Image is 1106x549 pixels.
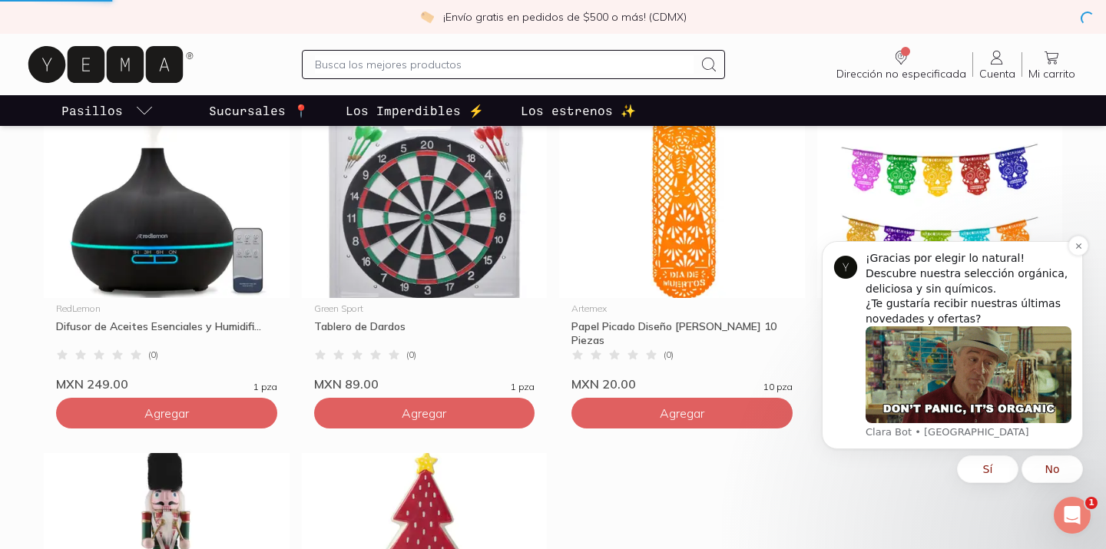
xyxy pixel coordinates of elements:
span: MXN 249.00 [56,376,128,392]
a: Cuenta [973,48,1022,81]
a: Sucursales 📍 [206,95,312,126]
span: ( 0 ) [406,350,416,359]
span: Agregar [144,405,189,421]
div: Tablero de Dardos [314,319,535,347]
img: check [420,10,434,24]
a: Mi carrito [1022,48,1081,81]
img: Difusor de Aceites Esenciales y Humidificador [44,109,290,298]
span: Agregar [402,405,446,421]
div: Artemex [571,304,793,313]
a: Tablero de DardosGreen SportTablero de Dardos(0)MXN 89.001 pza [302,109,548,392]
span: Dirección no especificada [836,67,966,81]
div: Green Sport [314,304,535,313]
span: ( 0 ) [664,350,674,359]
span: Cuenta [979,67,1015,81]
button: Agregar [571,398,793,428]
span: 1 pza [253,382,277,392]
div: RedLemon [56,304,277,313]
span: Mi carrito [1028,67,1075,81]
div: Difusor de Aceites Esenciales y Humidifi... [56,319,277,347]
input: Busca los mejores productos [315,55,693,74]
span: MXN 20.00 [571,376,636,392]
a: Dirección no especificada [830,48,972,81]
p: Pasillos [61,101,123,120]
a: Los estrenos ✨ [518,95,639,126]
p: Sucursales 📍 [209,101,309,120]
iframe: Intercom notifications mensaje [799,218,1106,508]
span: Agregar [660,405,704,421]
span: 10 pza [763,382,793,392]
a: pasillo-todos-link [58,95,157,126]
span: 1 [1085,497,1098,509]
div: Papel Picado Diseño [PERSON_NAME] 10 Piezas [571,319,793,347]
p: Los Imperdibles ⚡️ [346,101,484,120]
span: ( 0 ) [148,350,158,359]
iframe: Intercom live chat [1054,497,1091,534]
a: Papel Picado Diseño Catrina 10 PiezasArtemexPapel Picado Diseño [PERSON_NAME] 10 Piezas(0)MXN 20.... [559,109,805,392]
p: ¡Envío gratis en pedidos de $500 o más! (CDMX) [443,9,687,25]
span: 1 pza [511,382,535,392]
img: Tablero de Dardos [302,109,548,298]
button: Agregar [314,398,535,428]
p: Los estrenos ✨ [521,101,636,120]
img: Papel Picado Diseño Catrina 10 Piezas [559,109,805,298]
button: Agregar [56,398,277,428]
a: Los Imperdibles ⚡️ [343,95,487,126]
span: MXN 89.00 [314,376,379,392]
img: Tira de Papel con Forma de Calavera [817,109,1063,298]
a: Difusor de Aceites Esenciales y HumidificadorRedLemonDifusor de Aceites Esenciales y Humidifi...(... [44,109,290,392]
